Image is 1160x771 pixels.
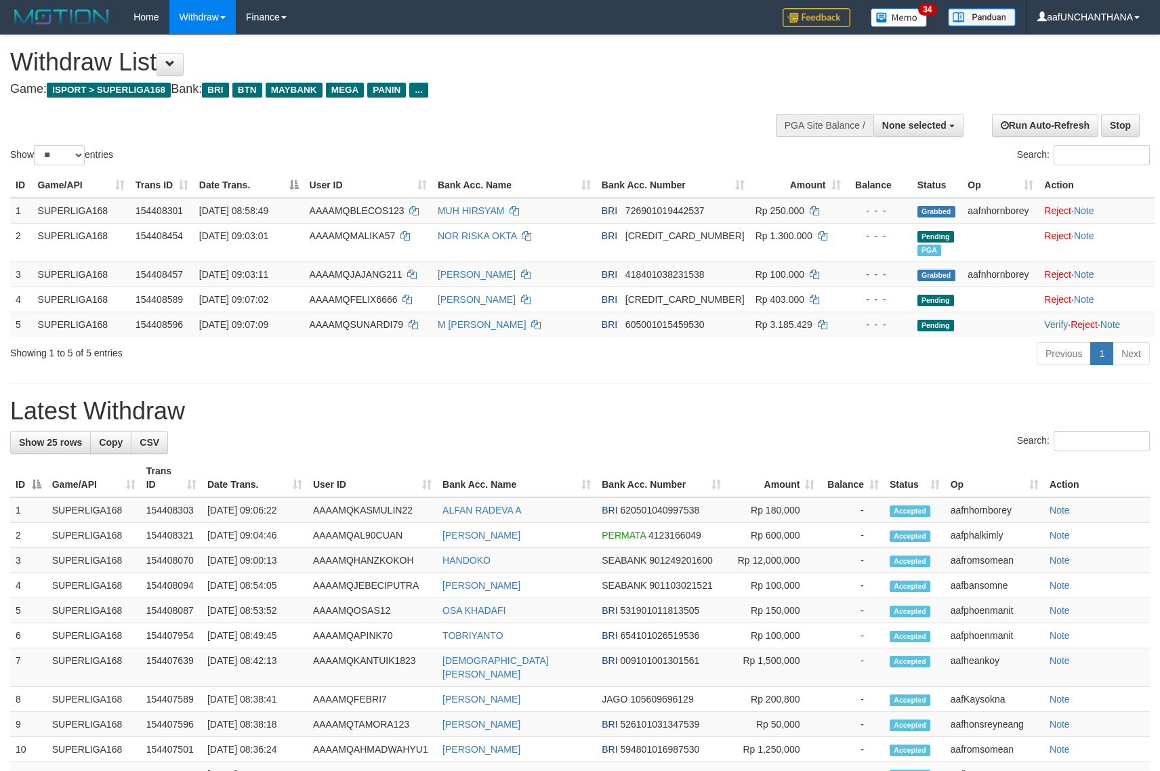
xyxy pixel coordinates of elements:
a: Note [1050,655,1070,666]
a: Show 25 rows [10,431,91,454]
td: SUPERLIGA168 [33,223,130,262]
td: AAAAMQOSAS12 [308,598,437,623]
td: 154407501 [141,737,202,762]
span: 34 [918,3,936,16]
span: [DATE] 09:07:09 [199,319,268,330]
a: NOR RISKA OKTA [438,230,516,241]
td: [DATE] 08:42:13 [202,648,308,687]
td: SUPERLIGA168 [47,687,141,712]
span: Copy 594801016987530 to clipboard [620,744,699,755]
th: User ID: activate to sort column ascending [304,173,432,198]
td: - [820,648,884,687]
h4: Game: Bank: [10,83,760,96]
th: Action [1044,459,1150,497]
span: 154408301 [136,205,183,216]
td: 154407596 [141,712,202,737]
th: Trans ID: activate to sort column ascending [130,173,194,198]
span: Accepted [890,656,930,667]
span: 154408457 [136,269,183,280]
td: Rp 180,000 [726,497,820,523]
td: 3 [10,262,33,287]
span: CSV [140,437,159,448]
td: aafnhornborey [962,262,1039,287]
span: Copy 605001015459530 to clipboard [625,319,705,330]
td: 2 [10,523,47,548]
td: 7 [10,648,47,687]
td: 4 [10,573,47,598]
a: Copy [90,431,131,454]
a: Note [1050,555,1070,566]
a: Note [1100,319,1121,330]
a: [PERSON_NAME] [438,269,516,280]
th: Amount: activate to sort column ascending [726,459,820,497]
span: AAAAMQMALIKA57 [310,230,396,241]
span: BRI [602,505,617,516]
span: BRI [602,269,617,280]
td: SUPERLIGA168 [47,598,141,623]
a: Note [1050,694,1070,705]
span: BRI [602,655,617,666]
span: Copy 620501040997538 to clipboard [620,505,699,516]
td: 10 [10,737,47,762]
td: 5 [10,598,47,623]
span: Rp 403.000 [755,294,804,305]
span: Accepted [890,505,930,517]
span: BRI [602,205,617,216]
span: Copy 654101026519536 to clipboard [620,630,699,641]
span: BRI [202,83,228,98]
span: Grabbed [917,206,955,217]
img: panduan.png [948,8,1016,26]
select: Showentries [34,145,85,165]
td: 154408070 [141,548,202,573]
span: Accepted [890,530,930,542]
td: 9 [10,712,47,737]
td: SUPERLIGA168 [47,712,141,737]
a: [PERSON_NAME] [442,744,520,755]
td: AAAAMQJEBECIPUTRA [308,573,437,598]
div: - - - [852,204,907,217]
td: AAAAMQAPINK70 [308,623,437,648]
td: 154408087 [141,598,202,623]
td: - [820,573,884,598]
td: [DATE] 08:53:52 [202,598,308,623]
td: - [820,523,884,548]
span: Accepted [890,631,930,642]
th: Trans ID: activate to sort column ascending [141,459,202,497]
td: 2 [10,223,33,262]
th: Bank Acc. Name: activate to sort column ascending [432,173,596,198]
td: aafromsomean [945,548,1044,573]
th: ID [10,173,33,198]
span: Copy 105609696129 to clipboard [630,694,693,705]
a: [DEMOGRAPHIC_DATA][PERSON_NAME] [442,655,549,680]
span: PERMATA [602,530,646,541]
a: Reject [1044,205,1071,216]
a: [PERSON_NAME] [442,530,520,541]
span: BRI [602,719,617,730]
td: 6 [10,623,47,648]
td: aafbansomne [945,573,1044,598]
a: TOBRIYANTO [442,630,503,641]
th: Bank Acc. Name: activate to sort column ascending [437,459,596,497]
td: Rp 100,000 [726,623,820,648]
span: [DATE] 08:58:49 [199,205,268,216]
a: Reject [1044,294,1071,305]
td: [DATE] 08:36:24 [202,737,308,762]
span: Copy 418401038231538 to clipboard [625,269,705,280]
th: Status: activate to sort column ascending [884,459,945,497]
span: JAGO [602,694,627,705]
span: MAYBANK [266,83,323,98]
a: HANDOKO [442,555,491,566]
td: AAAAMQKANTUIK1823 [308,648,437,687]
td: SUPERLIGA168 [47,573,141,598]
span: Copy 009101001301561 to clipboard [620,655,699,666]
td: AAAAMQAL90CUAN [308,523,437,548]
a: Note [1050,580,1070,591]
a: Previous [1037,342,1091,365]
td: 4 [10,287,33,312]
span: Accepted [890,606,930,617]
td: AAAAMQFEBRI7 [308,687,437,712]
a: ALFAN RADEVA A [442,505,521,516]
td: AAAAMQAHMADWAHYU1 [308,737,437,762]
div: - - - [852,318,907,331]
td: [DATE] 08:38:41 [202,687,308,712]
